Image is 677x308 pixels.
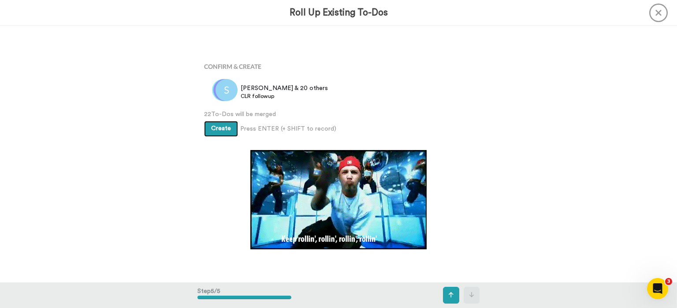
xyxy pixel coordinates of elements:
div: Step 5 / 5 [197,282,291,308]
img: avatar [213,79,235,101]
span: Create [211,125,231,131]
span: 22 To-Dos will be merged [204,110,473,119]
h4: Confirm & Create [204,63,473,70]
button: Create [204,121,238,137]
img: 6EEDSeh.gif [250,150,427,249]
span: Press ENTER (+ SHIFT to record) [240,124,336,133]
span: CLR followup [241,93,328,100]
iframe: Intercom live chat [647,278,668,299]
img: avatar [216,79,238,101]
img: avatar [212,79,234,101]
span: 3 [665,278,672,285]
span: [PERSON_NAME] & 20 others [241,84,328,93]
h3: Roll Up Existing To-Dos [290,8,388,18]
